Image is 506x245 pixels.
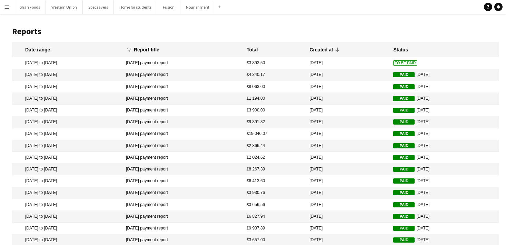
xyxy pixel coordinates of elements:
[393,167,415,172] span: Paid
[122,69,243,81] mat-cell: [DATE] payment report
[12,211,122,223] mat-cell: [DATE] to [DATE]
[12,199,122,211] mat-cell: [DATE] to [DATE]
[243,187,306,199] mat-cell: £3 930.76
[306,199,390,211] mat-cell: [DATE]
[306,116,390,128] mat-cell: [DATE]
[390,116,499,128] mat-cell: [DATE]
[122,81,243,93] mat-cell: [DATE] payment report
[393,131,415,136] span: Paid
[390,187,499,199] mat-cell: [DATE]
[390,81,499,93] mat-cell: [DATE]
[306,223,390,234] mat-cell: [DATE]
[393,202,415,207] span: Paid
[393,226,415,231] span: Paid
[12,175,122,187] mat-cell: [DATE] to [DATE]
[12,223,122,234] mat-cell: [DATE] to [DATE]
[243,199,306,211] mat-cell: £3 656.56
[25,47,50,53] div: Date range
[12,140,122,152] mat-cell: [DATE] to [DATE]
[46,0,83,14] button: Western Union
[306,57,390,69] mat-cell: [DATE]
[390,152,499,164] mat-cell: [DATE]
[390,164,499,175] mat-cell: [DATE]
[12,69,122,81] mat-cell: [DATE] to [DATE]
[243,116,306,128] mat-cell: £9 891.82
[122,223,243,234] mat-cell: [DATE] payment report
[122,93,243,105] mat-cell: [DATE] payment report
[390,140,499,152] mat-cell: [DATE]
[243,93,306,105] mat-cell: £1 194.00
[12,105,122,116] mat-cell: [DATE] to [DATE]
[393,214,415,219] span: Paid
[243,69,306,81] mat-cell: £4 340.17
[122,116,243,128] mat-cell: [DATE] payment report
[390,199,499,211] mat-cell: [DATE]
[390,211,499,223] mat-cell: [DATE]
[393,72,415,77] span: Paid
[390,69,499,81] mat-cell: [DATE]
[12,57,122,69] mat-cell: [DATE] to [DATE]
[310,47,339,53] div: Created at
[243,152,306,164] mat-cell: £2 024.62
[306,152,390,164] mat-cell: [DATE]
[393,108,415,113] span: Paid
[12,187,122,199] mat-cell: [DATE] to [DATE]
[393,47,408,53] div: Status
[393,190,415,195] span: Paid
[122,128,243,140] mat-cell: [DATE] payment report
[306,187,390,199] mat-cell: [DATE]
[310,47,333,53] div: Created at
[393,237,415,243] span: Paid
[243,140,306,152] mat-cell: £2 866.44
[243,175,306,187] mat-cell: £6 413.60
[14,0,46,14] button: Shan Foods
[12,116,122,128] mat-cell: [DATE] to [DATE]
[157,0,180,14] button: Fusion
[83,0,114,14] button: Specsavers
[243,164,306,175] mat-cell: £8 267.39
[122,211,243,223] mat-cell: [DATE] payment report
[122,140,243,152] mat-cell: [DATE] payment report
[134,47,159,53] div: Report title
[134,47,166,53] div: Report title
[306,140,390,152] mat-cell: [DATE]
[306,105,390,116] mat-cell: [DATE]
[247,47,258,53] div: Total
[122,199,243,211] mat-cell: [DATE] payment report
[306,93,390,105] mat-cell: [DATE]
[122,152,243,164] mat-cell: [DATE] payment report
[12,152,122,164] mat-cell: [DATE] to [DATE]
[393,155,415,160] span: Paid
[393,143,415,148] span: Paid
[390,128,499,140] mat-cell: [DATE]
[306,128,390,140] mat-cell: [DATE]
[393,178,415,184] span: Paid
[243,128,306,140] mat-cell: £19 046.07
[306,211,390,223] mat-cell: [DATE]
[393,84,415,89] span: Paid
[114,0,157,14] button: Home for students
[12,128,122,140] mat-cell: [DATE] to [DATE]
[390,93,499,105] mat-cell: [DATE]
[243,57,306,69] mat-cell: £3 893.50
[306,164,390,175] mat-cell: [DATE]
[306,81,390,93] mat-cell: [DATE]
[393,60,417,66] span: To Be Paid
[243,81,306,93] mat-cell: £8 063.00
[180,0,215,14] button: Nourishment
[390,105,499,116] mat-cell: [DATE]
[12,93,122,105] mat-cell: [DATE] to [DATE]
[243,223,306,234] mat-cell: £9 937.89
[122,175,243,187] mat-cell: [DATE] payment report
[12,26,499,37] h1: Reports
[393,119,415,125] span: Paid
[390,175,499,187] mat-cell: [DATE]
[12,164,122,175] mat-cell: [DATE] to [DATE]
[306,175,390,187] mat-cell: [DATE]
[306,69,390,81] mat-cell: [DATE]
[122,187,243,199] mat-cell: [DATE] payment report
[393,96,415,101] span: Paid
[122,57,243,69] mat-cell: [DATE] payment report
[12,81,122,93] mat-cell: [DATE] to [DATE]
[243,105,306,116] mat-cell: £3 900.00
